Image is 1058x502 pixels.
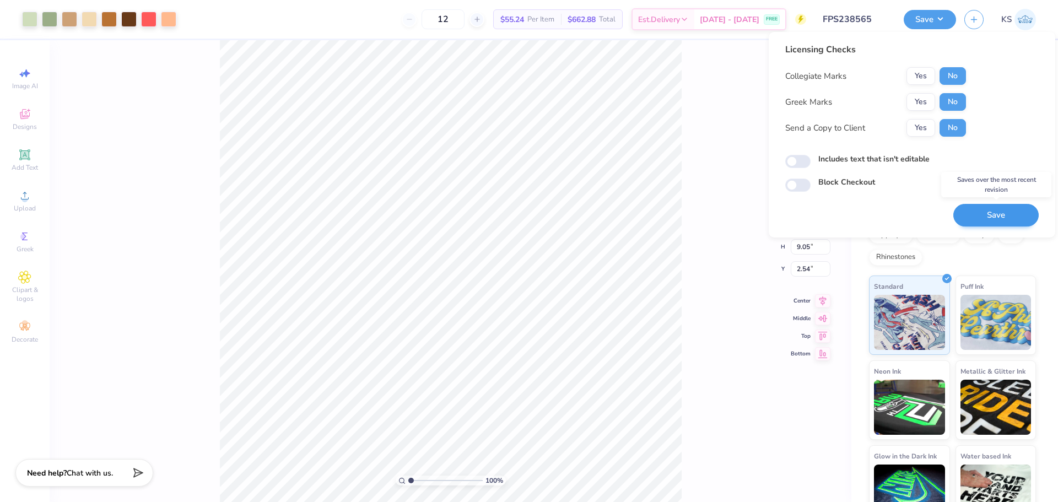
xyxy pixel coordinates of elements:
a: KS [1001,9,1036,30]
img: Puff Ink [960,295,1032,350]
button: Save [904,10,956,29]
button: Yes [906,119,935,137]
span: 100 % [485,476,503,485]
span: Top [791,332,811,340]
img: Neon Ink [874,380,945,435]
span: $55.24 [500,14,524,25]
span: Bottom [791,350,811,358]
span: Per Item [527,14,554,25]
strong: Need help? [27,468,67,478]
div: Collegiate Marks [785,70,846,83]
button: No [940,67,966,85]
span: Water based Ink [960,450,1011,462]
span: Metallic & Glitter Ink [960,365,1025,377]
input: Untitled Design [814,8,895,30]
span: Clipart & logos [6,285,44,303]
span: Puff Ink [960,280,984,292]
label: Block Checkout [818,176,875,188]
span: Total [599,14,616,25]
div: Saves over the most recent revision [941,172,1051,197]
img: Metallic & Glitter Ink [960,380,1032,435]
div: Greek Marks [785,96,832,109]
span: Glow in the Dark Ink [874,450,937,462]
span: Standard [874,280,903,292]
label: Includes text that isn't editable [818,153,930,165]
button: No [940,119,966,137]
span: Image AI [12,82,38,90]
span: [DATE] - [DATE] [700,14,759,25]
img: Standard [874,295,945,350]
button: Yes [906,67,935,85]
span: FREE [766,15,778,23]
span: Greek [17,245,34,253]
img: Kath Sales [1014,9,1036,30]
div: Licensing Checks [785,43,966,56]
button: Yes [906,93,935,111]
span: KS [1001,13,1012,26]
span: Add Text [12,163,38,172]
button: Save [953,204,1039,226]
div: Rhinestones [869,249,922,266]
span: Center [791,297,811,305]
span: $662.88 [568,14,596,25]
span: Upload [14,204,36,213]
span: Middle [791,315,811,322]
div: Send a Copy to Client [785,122,865,134]
span: Decorate [12,335,38,344]
button: No [940,93,966,111]
span: Neon Ink [874,365,901,377]
span: Chat with us. [67,468,113,478]
input: – – [422,9,465,29]
span: Est. Delivery [638,14,680,25]
span: Designs [13,122,37,131]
